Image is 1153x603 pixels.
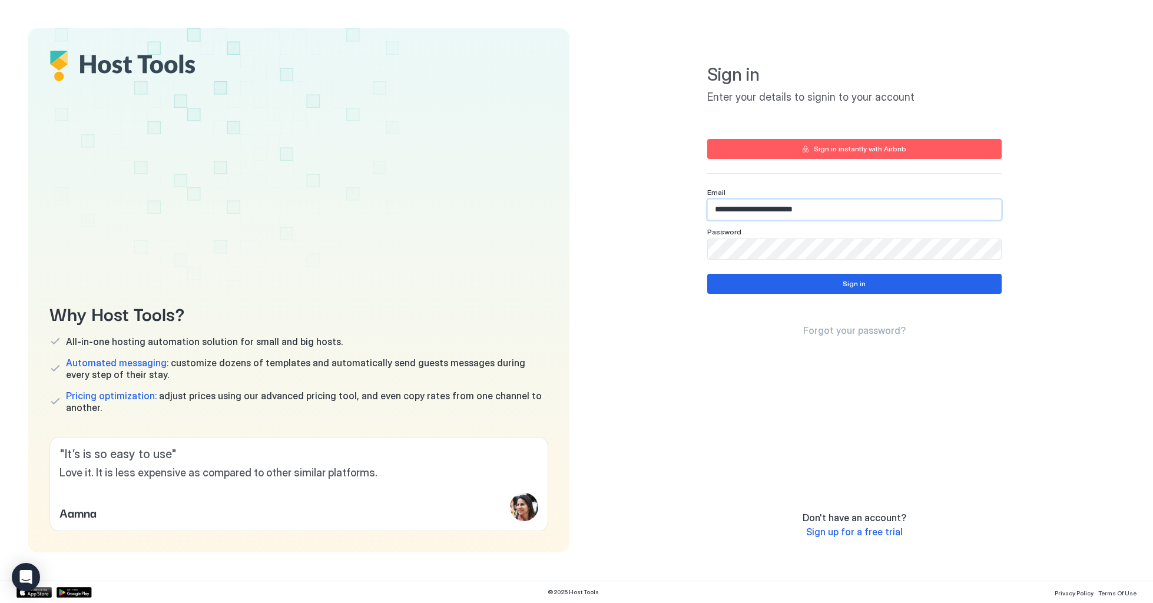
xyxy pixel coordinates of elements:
input: Input Field [708,239,1001,259]
input: Input Field [708,200,1001,220]
a: Google Play Store [57,587,92,598]
a: Terms Of Use [1098,586,1137,598]
span: Why Host Tools? [49,300,548,326]
div: Open Intercom Messenger [12,563,40,591]
button: Sign in [707,274,1002,294]
a: App Store [16,587,52,598]
span: © 2025 Host Tools [548,588,599,596]
div: Sign in [843,279,866,289]
span: Enter your details to signin to your account [707,91,1002,104]
span: Password [707,227,741,236]
span: " It’s is so easy to use " [59,447,538,462]
span: Aamna [59,503,97,521]
a: Forgot your password? [803,324,906,337]
a: Sign up for a free trial [806,526,903,538]
span: Terms Of Use [1098,589,1137,597]
span: All-in-one hosting automation solution for small and big hosts. [66,336,343,347]
span: Email [707,188,725,197]
span: customize dozens of templates and automatically send guests messages during every step of their s... [66,357,548,380]
div: Sign in instantly with Airbnb [814,144,906,154]
span: Don't have an account? [803,512,906,524]
span: Love it. It is less expensive as compared to other similar platforms. [59,466,538,480]
span: Sign up for a free trial [806,526,903,538]
button: Sign in instantly with Airbnb [707,139,1002,159]
span: Privacy Policy [1055,589,1094,597]
span: adjust prices using our advanced pricing tool, and even copy rates from one channel to another. [66,390,548,413]
a: Privacy Policy [1055,586,1094,598]
div: profile [510,493,538,521]
span: Automated messaging: [66,357,168,369]
span: Sign in [707,64,1002,86]
span: Forgot your password? [803,324,906,336]
span: Pricing optimization: [66,390,157,402]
